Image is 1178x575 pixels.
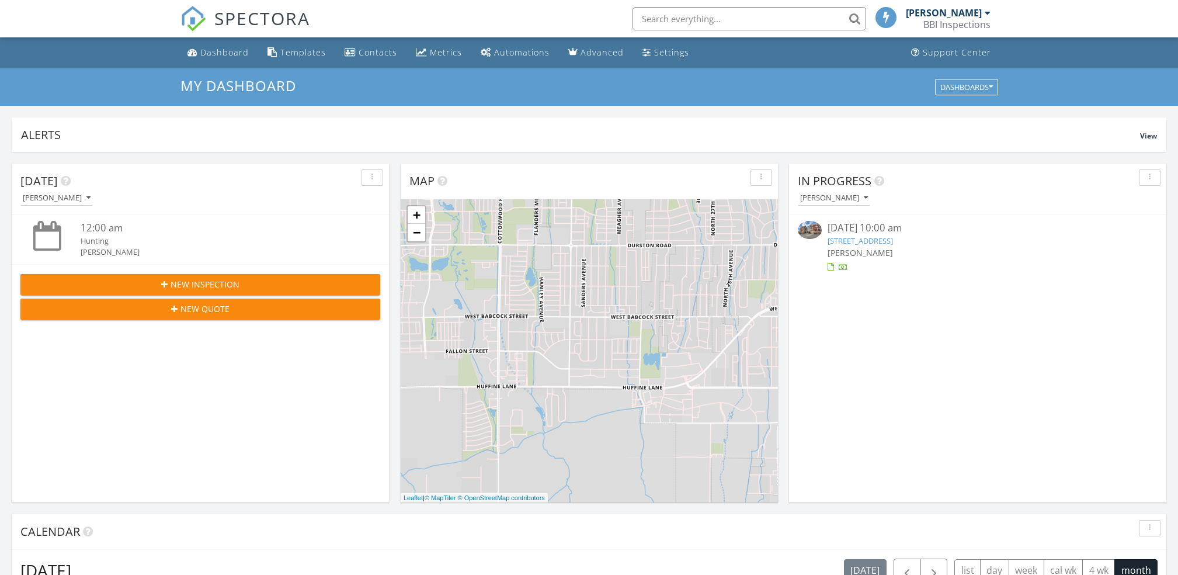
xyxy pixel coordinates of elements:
span: View [1140,131,1157,141]
div: [PERSON_NAME] [81,247,350,258]
a: Zoom out [408,224,425,241]
div: Dashboards [940,83,993,91]
a: Leaflet [404,494,423,501]
button: [PERSON_NAME] [20,190,93,206]
div: Support Center [923,47,991,58]
div: Advanced [581,47,624,58]
a: Contacts [340,42,402,64]
button: Dashboards [935,79,998,95]
a: Templates [263,42,331,64]
div: Metrics [430,47,462,58]
div: Contacts [359,47,397,58]
div: [PERSON_NAME] [800,194,868,202]
span: Map [409,173,435,189]
a: © MapTiler [425,494,456,501]
span: [PERSON_NAME] [828,247,893,258]
a: Support Center [906,42,996,64]
span: Calendar [20,524,80,539]
div: Automations [494,47,550,58]
button: New Inspection [20,274,380,295]
a: Advanced [564,42,628,64]
input: Search everything... [633,7,866,30]
span: [DATE] [20,173,58,189]
span: In Progress [798,173,871,189]
div: Dashboard [200,47,249,58]
span: New Quote [180,303,230,315]
a: © OpenStreetMap contributors [458,494,545,501]
a: Automations (Basic) [476,42,554,64]
div: [PERSON_NAME] [906,7,982,19]
a: Zoom in [408,206,425,224]
div: BBI Inspections [923,19,991,30]
div: | [401,493,548,503]
div: Hunting [81,235,350,247]
a: SPECTORA [180,16,310,40]
a: [DATE] 10:00 am [STREET_ADDRESS] [PERSON_NAME] [798,221,1158,273]
div: Settings [654,47,689,58]
a: Settings [638,42,694,64]
button: [PERSON_NAME] [798,190,870,206]
div: Alerts [21,127,1140,143]
span: My Dashboard [180,76,296,95]
a: Dashboard [183,42,253,64]
span: SPECTORA [214,6,310,30]
div: Templates [280,47,326,58]
span: New Inspection [171,278,239,290]
div: [DATE] 10:00 am [828,221,1127,235]
img: 9569677%2Fcover_photos%2FN0phU0XsA5kSYZ4hglFK%2Fsmall.jpg [798,221,822,239]
button: New Quote [20,299,380,320]
a: [STREET_ADDRESS] [828,235,893,246]
div: 12:00 am [81,221,350,235]
a: Metrics [411,42,467,64]
div: [PERSON_NAME] [23,194,91,202]
img: The Best Home Inspection Software - Spectora [180,6,206,32]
